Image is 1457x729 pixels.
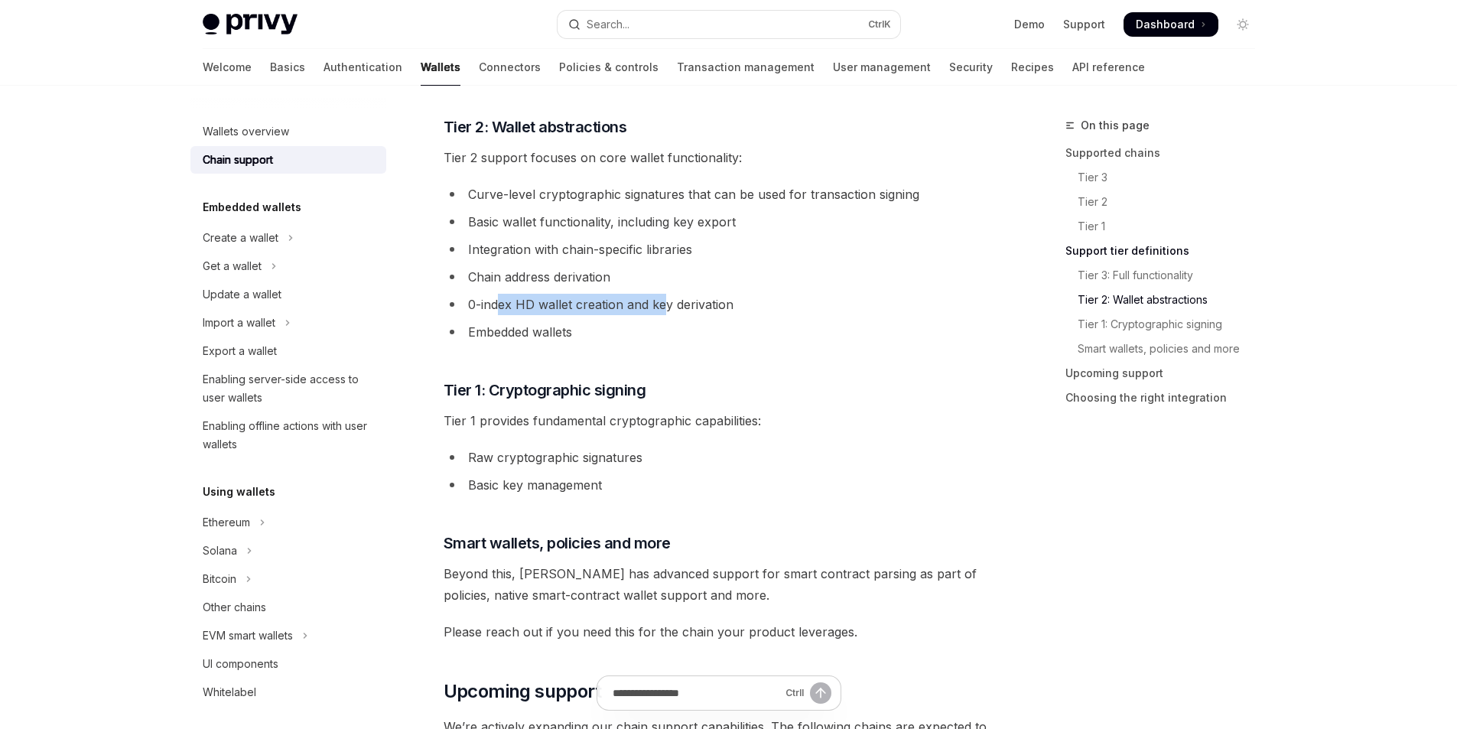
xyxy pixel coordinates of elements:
[833,49,931,86] a: User management
[1081,116,1150,135] span: On this page
[444,532,671,554] span: Smart wallets, policies and more
[444,266,995,288] li: Chain address derivation
[203,49,252,86] a: Welcome
[1065,141,1267,165] a: Supported chains
[1065,214,1267,239] a: Tier 1
[203,598,266,617] div: Other chains
[203,626,293,645] div: EVM smart wallets
[190,309,386,337] button: Toggle Import a wallet section
[677,49,815,86] a: Transaction management
[190,224,386,252] button: Toggle Create a wallet section
[190,622,386,649] button: Toggle EVM smart wallets section
[190,337,386,365] a: Export a wallet
[270,49,305,86] a: Basics
[203,285,281,304] div: Update a wallet
[444,447,995,468] li: Raw cryptographic signatures
[558,11,900,38] button: Open search
[1072,49,1145,86] a: API reference
[1014,17,1045,32] a: Demo
[479,49,541,86] a: Connectors
[613,676,779,710] input: Ask a question...
[444,621,995,643] span: Please reach out if you need this for the chain your product leverages.
[324,49,402,86] a: Authentication
[203,655,278,673] div: UI components
[190,366,386,412] a: Enabling server-side access to user wallets
[203,198,301,216] h5: Embedded wallets
[190,146,386,174] a: Chain support
[810,682,831,704] button: Send message
[421,49,460,86] a: Wallets
[203,513,250,532] div: Ethereum
[868,18,891,31] span: Ctrl K
[444,474,995,496] li: Basic key management
[203,14,298,35] img: light logo
[203,683,256,701] div: Whitelabel
[587,15,629,34] div: Search...
[203,483,275,501] h5: Using wallets
[203,342,277,360] div: Export a wallet
[190,118,386,145] a: Wallets overview
[444,321,995,343] li: Embedded wallets
[444,379,646,401] span: Tier 1: Cryptographic signing
[949,49,993,86] a: Security
[444,116,627,138] span: Tier 2: Wallet abstractions
[203,122,289,141] div: Wallets overview
[1065,165,1267,190] a: Tier 3
[444,563,995,606] span: Beyond this, [PERSON_NAME] has advanced support for smart contract parsing as part of policies, n...
[203,370,377,407] div: Enabling server-side access to user wallets
[1065,361,1267,386] a: Upcoming support
[190,509,386,536] button: Toggle Ethereum section
[1065,312,1267,337] a: Tier 1: Cryptographic signing
[190,679,386,706] a: Whitelabel
[444,211,995,233] li: Basic wallet functionality, including key export
[190,537,386,565] button: Toggle Solana section
[203,542,237,560] div: Solana
[444,410,995,431] span: Tier 1 provides fundamental cryptographic capabilities:
[1063,17,1105,32] a: Support
[190,565,386,593] button: Toggle Bitcoin section
[1065,263,1267,288] a: Tier 3: Full functionality
[1065,288,1267,312] a: Tier 2: Wallet abstractions
[1065,239,1267,263] a: Support tier definitions
[559,49,659,86] a: Policies & controls
[190,650,386,678] a: UI components
[203,570,236,588] div: Bitcoin
[203,151,273,169] div: Chain support
[190,252,386,280] button: Toggle Get a wallet section
[1124,12,1218,37] a: Dashboard
[1065,337,1267,361] a: Smart wallets, policies and more
[1011,49,1054,86] a: Recipes
[1065,386,1267,410] a: Choosing the right integration
[444,294,995,315] li: 0-index HD wallet creation and key derivation
[190,412,386,458] a: Enabling offline actions with user wallets
[444,147,995,168] span: Tier 2 support focuses on core wallet functionality:
[203,314,275,332] div: Import a wallet
[1136,17,1195,32] span: Dashboard
[1231,12,1255,37] button: Toggle dark mode
[444,184,995,205] li: Curve-level cryptographic signatures that can be used for transaction signing
[190,281,386,308] a: Update a wallet
[203,229,278,247] div: Create a wallet
[203,417,377,454] div: Enabling offline actions with user wallets
[190,594,386,621] a: Other chains
[1065,190,1267,214] a: Tier 2
[444,239,995,260] li: Integration with chain-specific libraries
[203,257,262,275] div: Get a wallet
